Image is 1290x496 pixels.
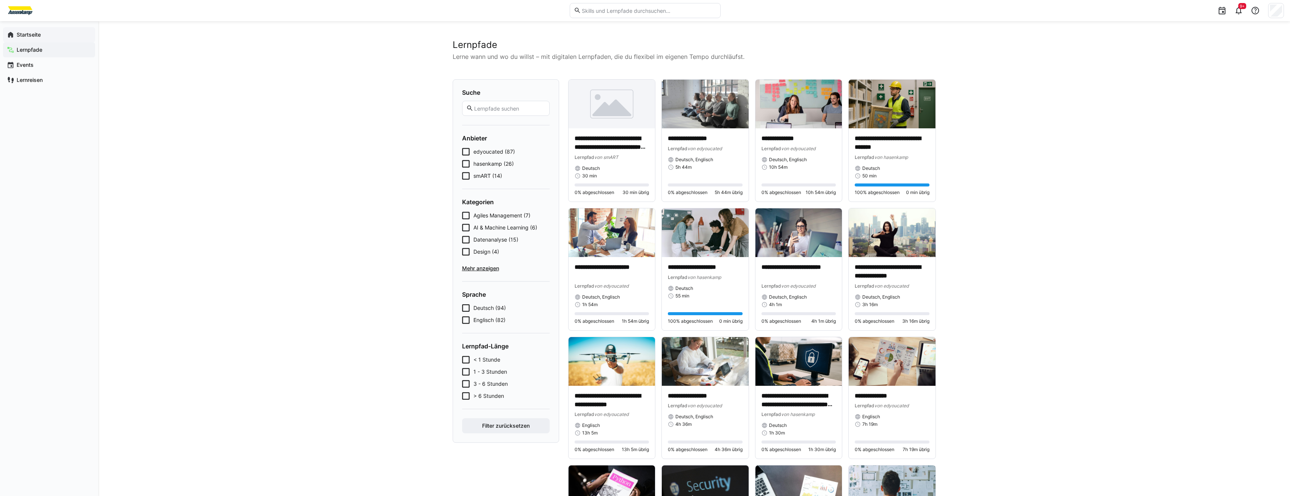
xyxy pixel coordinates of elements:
h2: Lernpfade [453,39,936,51]
span: 1h 54m übrig [622,318,649,324]
span: Lernpfad [575,283,594,289]
span: Englisch [862,414,880,420]
span: Datenanalyse (15) [473,236,518,243]
img: image [849,80,936,128]
span: 1h 30m übrig [808,447,836,453]
span: von edyoucated [874,403,909,408]
span: 5h 44m übrig [715,189,743,196]
span: Englisch (82) [473,316,506,324]
span: 0% abgeschlossen [668,189,707,196]
h4: Kategorien [462,198,550,206]
h4: Lernpfad-Länge [462,342,550,350]
span: von hasenkamp [781,411,815,417]
span: von edyoucated [594,283,629,289]
span: Deutsch, Englisch [675,157,713,163]
span: Deutsch [862,165,880,171]
span: Lernpfad [668,274,687,280]
span: 0% abgeschlossen [855,447,894,453]
img: image [755,337,842,386]
span: Deutsch, Englisch [862,294,900,300]
span: 30 min übrig [623,189,649,196]
span: 4h 36m übrig [715,447,743,453]
span: von edyoucated [874,283,909,289]
span: 0% abgeschlossen [855,318,894,324]
span: von hasenkamp [687,274,721,280]
img: image [662,337,749,386]
span: Filter zurücksetzen [481,422,531,430]
span: 0% abgeschlossen [761,318,801,324]
span: 0% abgeschlossen [575,189,614,196]
span: edyoucated (87) [473,148,515,156]
span: Lernpfad [575,411,594,417]
span: Design (4) [473,248,499,256]
span: 7h 19m übrig [903,447,929,453]
span: smART (14) [473,172,502,180]
span: Deutsch [769,422,787,428]
span: 0% abgeschlossen [575,447,614,453]
span: 4h 1m übrig [811,318,836,324]
p: Lerne wann und wo du willst – mit digitalen Lernpfaden, die du flexibel im eigenen Tempo durchläu... [453,52,936,61]
span: Lernpfad [668,146,687,151]
span: Lernpfad [668,403,687,408]
input: Lernpfade suchen [473,105,545,112]
span: von smART [594,154,618,160]
span: 4h 36m [675,421,692,427]
span: 0 min übrig [906,189,929,196]
span: 0% abgeschlossen [761,189,801,196]
span: 1h 54m [582,302,598,308]
img: image [849,337,936,386]
span: 50 min [862,173,877,179]
span: von edyoucated [781,146,815,151]
span: Deutsch, Englisch [769,157,807,163]
span: 5h 44m [675,164,692,170]
span: 0% abgeschlossen [761,447,801,453]
span: 55 min [675,293,689,299]
span: Deutsch, Englisch [769,294,807,300]
span: 0% abgeschlossen [575,318,614,324]
img: image [849,208,936,257]
button: Filter zurücksetzen [462,418,550,433]
span: von edyoucated [594,411,629,417]
span: Mehr anzeigen [462,265,550,272]
span: Englisch [582,422,600,428]
img: image [755,80,842,128]
input: Skills und Lernpfade durchsuchen… [581,7,716,14]
span: 13h 5m übrig [622,447,649,453]
img: image [662,80,749,128]
span: Deutsch [582,165,600,171]
span: 3 - 6 Stunden [473,380,508,388]
span: von edyoucated [687,403,722,408]
span: von edyoucated [781,283,815,289]
span: Deutsch (94) [473,304,506,312]
span: Lernpfad [761,283,781,289]
span: 7h 19m [862,421,877,427]
span: 100% abgeschlossen [855,189,900,196]
span: hasenkamp (26) [473,160,514,168]
span: < 1 Stunde [473,356,500,364]
span: 4h 1m [769,302,782,308]
span: von hasenkamp [874,154,908,160]
span: Deutsch, Englisch [675,414,713,420]
span: 30 min [582,173,597,179]
img: image [755,208,842,257]
span: 1 - 3 Stunden [473,368,507,376]
span: Deutsch [675,285,693,291]
span: Lernpfad [761,411,781,417]
span: Lernpfad [855,283,874,289]
span: > 6 Stunden [473,392,504,400]
span: 100% abgeschlossen [668,318,713,324]
h4: Anbieter [462,134,550,142]
span: Lernpfad [855,154,874,160]
span: 10h 54m übrig [806,189,836,196]
span: 0% abgeschlossen [668,447,707,453]
span: Lernpfad [855,403,874,408]
h4: Sprache [462,291,550,298]
span: Agiles Management (7) [473,212,530,219]
span: 3h 16m [862,302,878,308]
span: AI & Machine Learning (6) [473,224,537,231]
span: 13h 5m [582,430,598,436]
span: 3h 16m übrig [902,318,929,324]
span: Lernpfad [575,154,594,160]
span: Deutsch, Englisch [582,294,620,300]
img: image [662,208,749,257]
